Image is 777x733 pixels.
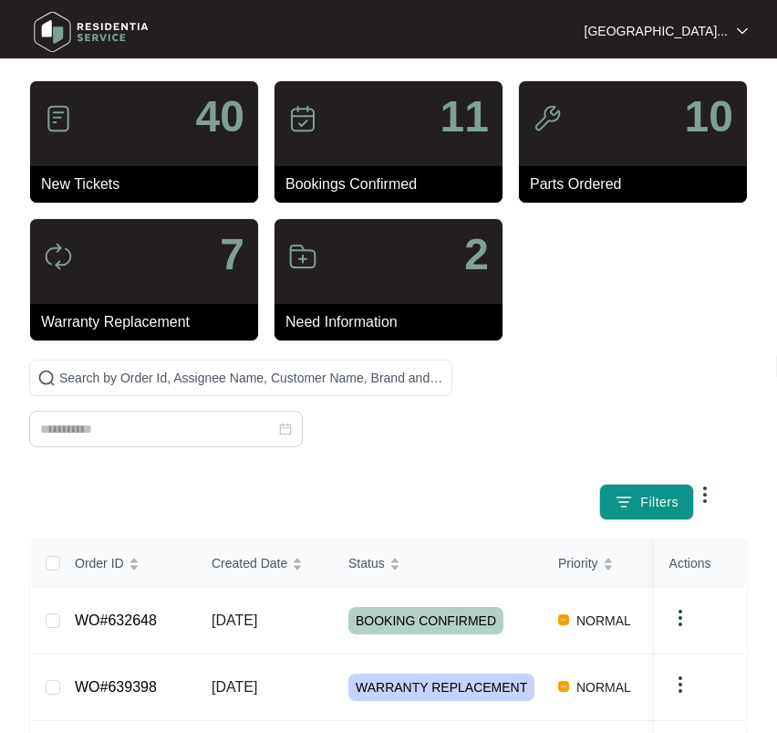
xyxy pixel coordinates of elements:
[75,553,124,573] span: Order ID
[694,484,716,506] img: dropdown arrow
[288,104,317,133] img: icon
[212,679,257,695] span: [DATE]
[44,104,73,133] img: icon
[558,681,569,692] img: Vercel Logo
[544,539,680,588] th: Priority
[569,676,638,698] span: NORMAL
[75,679,157,695] a: WO#639398
[533,104,562,133] img: icon
[212,553,287,573] span: Created Date
[558,553,598,573] span: Priority
[212,613,257,628] span: [DATE]
[569,610,638,632] span: NORMAL
[37,369,56,387] img: search-icon
[334,539,544,588] th: Status
[285,311,502,333] p: Need Information
[440,95,489,139] p: 11
[464,233,489,277] p: 2
[348,607,503,634] span: BOOKING CONFIRMED
[348,674,534,701] span: WARRANTY REPLACEMENT
[220,233,244,277] p: 7
[669,607,691,629] img: dropdown arrow
[60,539,197,588] th: Order ID
[737,26,748,36] img: dropdown arrow
[669,674,691,696] img: dropdown arrow
[75,613,157,628] a: WO#632648
[585,22,728,40] p: [GEOGRAPHIC_DATA]...
[196,95,244,139] p: 40
[599,484,694,520] button: filter iconFilters
[348,553,385,573] span: Status
[27,5,155,59] img: residentia service logo
[288,242,317,271] img: icon
[655,539,746,588] th: Actions
[558,614,569,625] img: Vercel Logo
[41,173,258,195] p: New Tickets
[41,311,258,333] p: Warranty Replacement
[44,242,73,271] img: icon
[685,95,733,139] p: 10
[285,173,502,195] p: Bookings Confirmed
[530,173,747,195] p: Parts Ordered
[615,493,633,511] img: filter icon
[640,493,679,512] span: Filters
[197,539,334,588] th: Created Date
[59,368,444,388] input: Search by Order Id, Assignee Name, Customer Name, Brand and Model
